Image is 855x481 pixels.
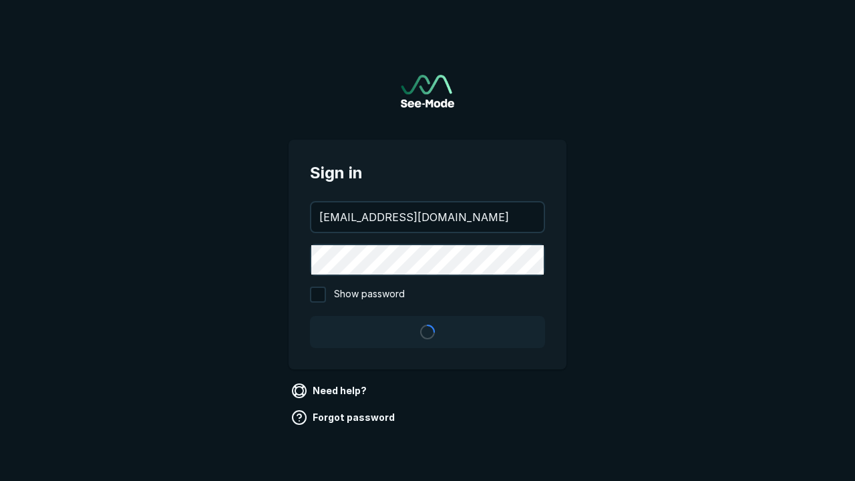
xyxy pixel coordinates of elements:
a: Go to sign in [401,75,454,108]
span: Show password [334,287,405,303]
a: Need help? [289,380,372,402]
input: your@email.com [311,202,544,232]
img: See-Mode Logo [401,75,454,108]
a: Forgot password [289,407,400,428]
span: Sign in [310,161,545,185]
